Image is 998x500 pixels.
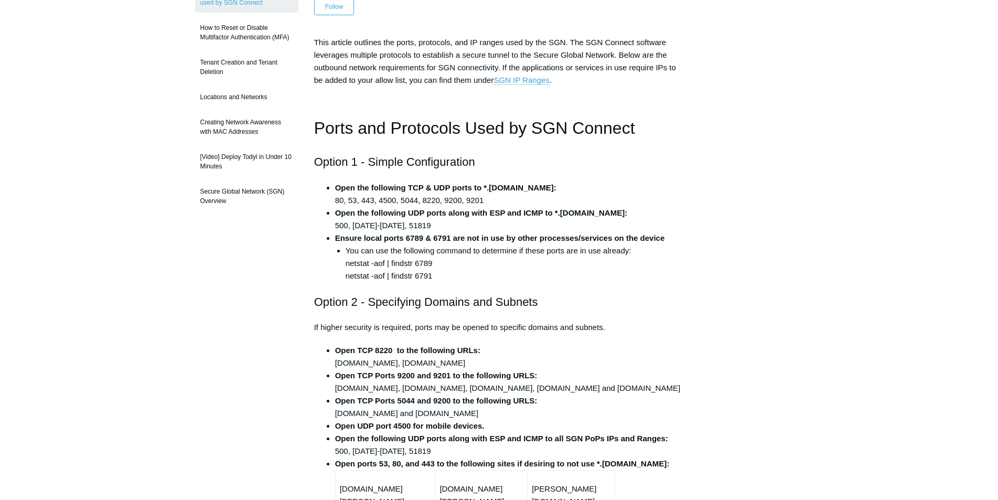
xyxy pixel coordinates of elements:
h2: Option 1 - Simple Configuration [314,153,684,171]
p: If higher security is required, ports may be opened to specific domains and subnets. [314,321,684,334]
li: 80, 53, 443, 4500, 5044, 8220, 9200, 9201 [335,182,684,207]
h2: Option 2 - Specifying Domains and Subnets [314,293,684,311]
strong: Open TCP Ports 5044 and 9200 to the following URLS: [335,396,538,405]
strong: Open the following TCP & UDP ports to *.[DOMAIN_NAME]: [335,183,556,192]
a: How to Reset or Disable Multifactor Authentication (MFA) [195,18,298,47]
li: 500, [DATE]-[DATE], 51819 [335,432,684,458]
span: This article outlines the ports, protocols, and IP ranges used by the SGN. The SGN Connect softwa... [314,38,676,85]
li: [DOMAIN_NAME], [DOMAIN_NAME] [335,344,684,369]
strong: Open the following UDP ports along with ESP and ICMP to all SGN PoPs IPs and Ranges: [335,434,668,443]
li: [DOMAIN_NAME], [DOMAIN_NAME], [DOMAIN_NAME], [DOMAIN_NAME] and [DOMAIN_NAME] [335,369,684,395]
strong: Open UDP port 4500 for mobile devices. [335,421,485,430]
strong: Open TCP 8220 to the following URLs: [335,346,480,355]
a: [Video] Deploy Todyl in Under 10 Minutes [195,147,298,176]
a: Secure Global Network (SGN) Overview [195,182,298,211]
a: Tenant Creation and Tenant Deletion [195,52,298,82]
li: [DOMAIN_NAME] and [DOMAIN_NAME] [335,395,684,420]
h1: Ports and Protocols Used by SGN Connect [314,115,684,142]
li: 500, [DATE]-[DATE], 51819 [335,207,684,232]
strong: Open ports 53, 80, and 443 to the following sites if desiring to not use *.[DOMAIN_NAME]: [335,459,670,468]
a: Creating Network Awareness with MAC Addresses [195,112,298,142]
li: You can use the following command to determine if these ports are in use already: netstat -aof | ... [346,244,684,282]
a: SGN IP Ranges [493,76,549,85]
strong: Ensure local ports 6789 & 6791 are not in use by other processes/services on the device [335,233,665,242]
strong: Open the following UDP ports along with ESP and ICMP to *.[DOMAIN_NAME]: [335,208,628,217]
strong: Open TCP Ports 9200 and 9201 to the following URLS: [335,371,538,380]
a: Locations and Networks [195,87,298,107]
